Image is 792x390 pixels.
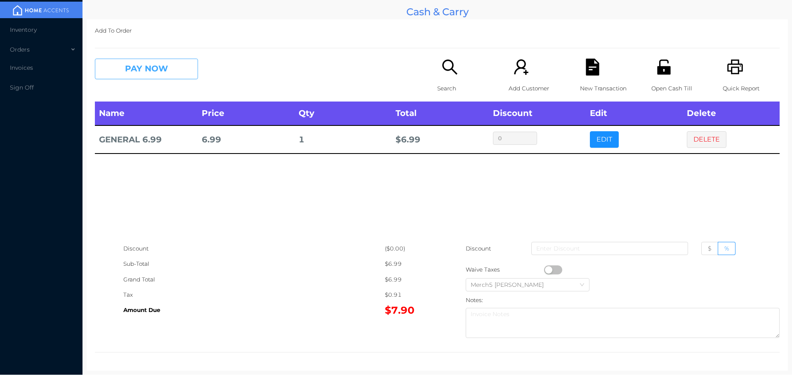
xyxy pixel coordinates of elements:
[385,303,437,318] div: $7.90
[123,287,385,303] div: Tax
[299,132,387,147] div: 1
[727,59,744,76] i: icon: printer
[509,81,566,96] p: Add Customer
[651,81,708,96] p: Open Cash Till
[471,279,552,291] div: Merch5 Lawrence
[123,303,385,318] div: Amount Due
[385,272,437,287] div: $6.99
[385,241,437,256] div: ($0.00)
[95,23,780,38] p: Add To Order
[385,256,437,272] div: $6.99
[10,84,34,91] span: Sign Off
[580,282,585,288] i: icon: down
[466,262,544,277] div: Waive Taxes
[10,64,33,71] span: Invoices
[198,102,295,125] th: Price
[391,102,488,125] th: Total
[723,81,780,96] p: Quick Report
[580,81,637,96] p: New Transaction
[687,131,726,148] button: DELETE
[295,102,391,125] th: Qty
[10,4,72,17] img: mainBanner
[123,272,385,287] div: Grand Total
[724,245,729,252] span: %
[95,102,198,125] th: Name
[590,131,619,148] button: EDIT
[123,241,385,256] div: Discount
[391,125,488,154] td: $ 6.99
[198,125,295,154] td: 6.99
[466,241,492,256] p: Discount
[441,59,458,76] i: icon: search
[437,81,494,96] p: Search
[385,287,437,303] div: $0.91
[87,4,788,19] div: Cash & Carry
[513,59,530,76] i: icon: user-add
[123,256,385,272] div: Sub-Total
[10,26,37,33] span: Inventory
[655,59,672,76] i: icon: unlock
[489,102,586,125] th: Discount
[466,297,483,303] label: Notes:
[586,102,683,125] th: Edit
[683,102,780,125] th: Delete
[708,245,712,252] span: $
[95,59,198,79] button: PAY NOW
[95,125,198,154] td: GENERAL 6.99
[531,242,688,255] input: Enter Discount
[584,59,601,76] i: icon: file-text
